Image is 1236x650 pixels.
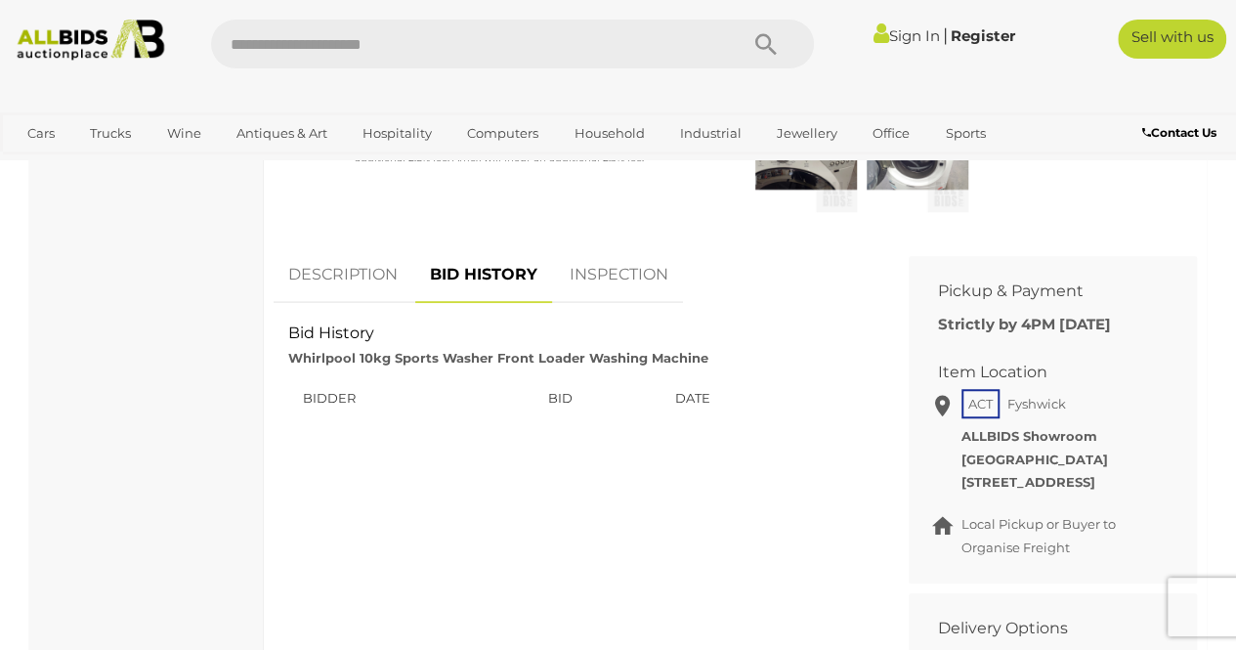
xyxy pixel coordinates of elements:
[415,246,552,304] a: BID HISTORY
[874,26,940,45] a: Sign In
[755,109,857,211] img: Whirlpool 10kg Sports Washer Front Loader Washing Machine
[938,282,1138,300] h2: Pickup & Payment
[665,379,879,417] th: Date
[961,428,1108,466] strong: ALLBIDS Showroom [GEOGRAPHIC_DATA]
[555,246,683,304] a: INSPECTION
[867,109,968,211] img: Whirlpool 10kg Sports Washer Front Loader Washing Machine
[938,315,1111,333] b: Strictly by 4PM [DATE]
[961,516,1116,554] span: Local Pickup or Buyer to Organise Freight
[454,117,551,150] a: Computers
[1142,122,1221,144] a: Contact Us
[77,117,144,150] a: Trucks
[15,117,67,150] a: Cars
[860,117,922,150] a: Office
[961,389,1000,418] span: ACT
[153,117,213,150] a: Wine
[1142,125,1216,140] b: Contact Us
[274,379,538,417] th: Bidder
[764,117,850,150] a: Jewellery
[938,364,1138,381] h2: Item Location
[288,325,865,342] h2: Bid History
[716,20,814,68] button: Search
[667,117,754,150] a: Industrial
[932,117,998,150] a: Sports
[1002,391,1071,416] span: Fyshwick
[951,26,1015,45] a: Register
[538,379,665,417] th: Bid
[561,117,657,150] a: Household
[288,350,708,366] strong: Whirlpool 10kg Sports Washer Front Loader Washing Machine
[350,117,445,150] a: Hospitality
[15,150,179,182] a: [GEOGRAPHIC_DATA]
[961,474,1095,490] strong: [STREET_ADDRESS]
[9,20,172,61] img: Allbids.com.au
[1118,20,1226,59] a: Sell with us
[938,620,1138,637] h2: Delivery Options
[943,24,948,46] span: |
[224,117,340,150] a: Antiques & Art
[274,246,412,304] a: DESCRIPTION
